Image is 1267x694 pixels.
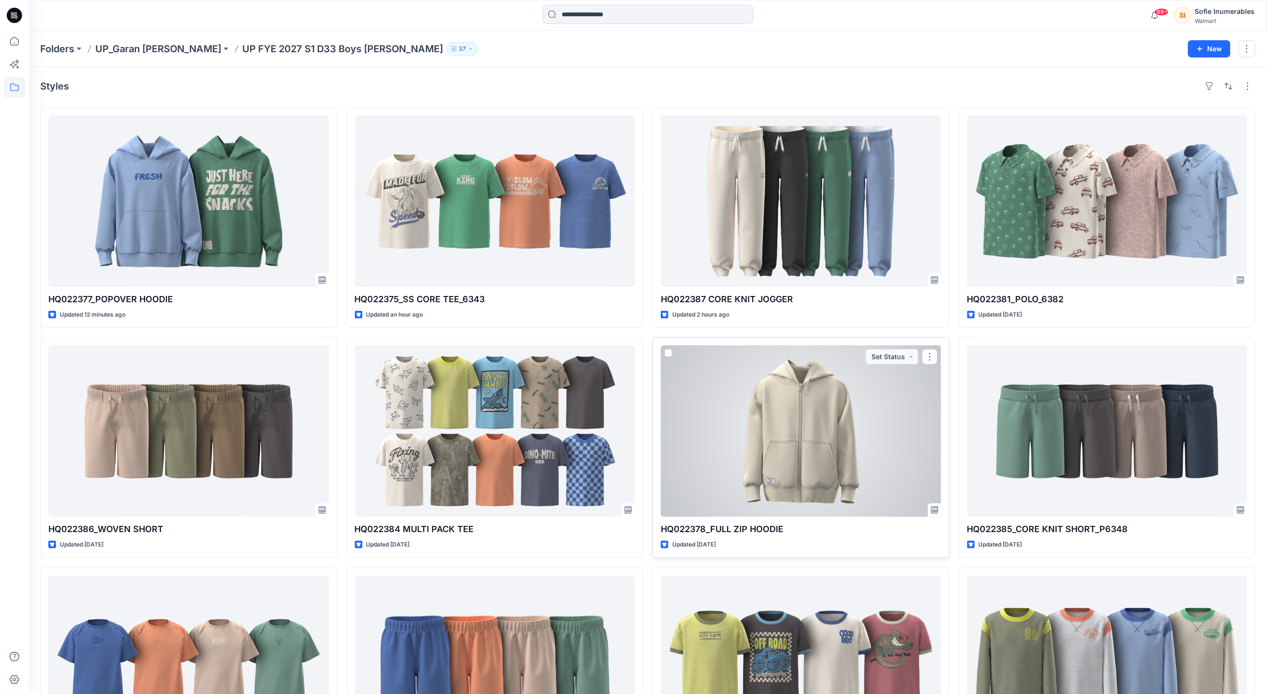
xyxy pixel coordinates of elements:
p: Updated [DATE] [979,310,1022,320]
div: SI [1174,7,1191,24]
a: HQ022384 MULTI PACK TEE [355,345,635,517]
p: 37 [459,44,466,54]
p: Updated [DATE] [366,540,410,550]
a: HQ022387 CORE KNIT JOGGER [661,115,941,287]
a: UP_Garan [PERSON_NAME] [95,42,221,56]
p: HQ022378_FULL ZIP HOODIE [661,523,941,536]
p: Updated [DATE] [672,540,716,550]
p: HQ022377_POPOVER HOODIE [48,293,329,306]
h4: Styles [40,80,69,92]
p: Updated 2 hours ago [672,310,729,320]
a: HQ022378_FULL ZIP HOODIE [661,345,941,517]
a: HQ022386_WOVEN SHORT [48,345,329,517]
p: UP FYE 2027 S1 D33 Boys [PERSON_NAME] [242,42,443,56]
p: Updated [DATE] [979,540,1022,550]
a: HQ022375_SS CORE TEE_6343 [355,115,635,287]
p: Updated [DATE] [60,540,103,550]
button: 37 [447,42,478,56]
p: HQ022384 MULTI PACK TEE [355,523,635,536]
p: HQ022381_POLO_6382 [967,293,1248,306]
a: HQ022385_CORE KNIT SHORT_P6348 [967,345,1248,517]
a: Folders [40,42,74,56]
p: HQ022375_SS CORE TEE_6343 [355,293,635,306]
p: Updated an hour ago [366,310,423,320]
p: HQ022385_CORE KNIT SHORT_P6348 [967,523,1248,536]
a: HQ022381_POLO_6382 [967,115,1248,287]
button: New [1188,40,1231,57]
a: HQ022377_POPOVER HOODIE [48,115,329,287]
span: 99+ [1154,8,1169,16]
p: HQ022386_WOVEN SHORT [48,523,329,536]
p: HQ022387 CORE KNIT JOGGER [661,293,941,306]
div: Sofie Inumerables [1195,6,1255,17]
div: Walmart [1195,17,1255,24]
p: Updated 12 minutes ago [60,310,125,320]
